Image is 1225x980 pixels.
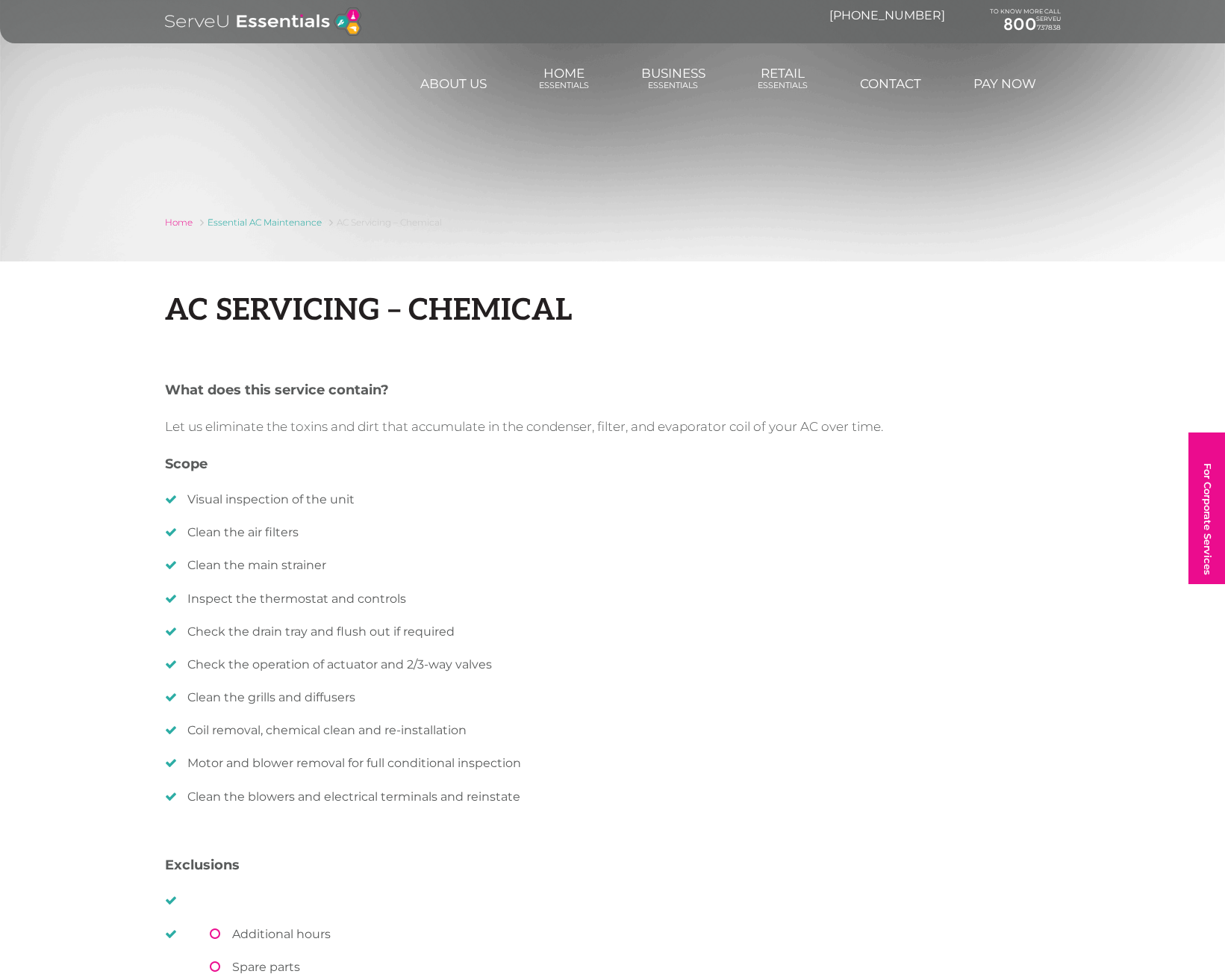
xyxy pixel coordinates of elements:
[208,217,322,228] a: Essential AC Maintenance
[165,690,1061,704] li: Clean the grills and diffusers
[165,293,1061,329] h2: AC Servicing – Chemical
[641,81,705,90] span: Essentials
[537,58,591,99] a: HomeEssentials
[165,558,1061,572] li: Clean the main strainer
[755,58,810,99] a: RetailEssentials
[418,69,489,99] a: About us
[165,492,1061,506] li: Visual inspection of the unit
[165,657,1061,672] li: Check the operation of actuator and 2/3-way valves
[165,217,193,228] a: Home
[165,455,1061,474] strong: Scope
[165,856,1061,875] strong: Exclusions
[210,960,1061,974] li: Spare parts
[165,624,1061,639] li: Check the drain tray and flush out if required
[990,8,1061,35] div: TO KNOW MORE CALL SERVEU
[165,525,1061,539] li: Clean the air filters
[165,381,1061,400] strong: What does this service contain?
[210,927,1061,941] li: Additional hours
[971,69,1038,99] a: Pay Now
[1003,14,1037,34] span: 800
[337,217,442,228] span: AC Servicing – Chemical
[165,723,1061,737] li: Coil removal, chemical clean and re-installation
[165,7,361,36] img: logo
[165,592,1061,606] li: Inspect the thermostat and controls
[539,81,589,90] span: Essentials
[758,81,808,90] span: Essentials
[639,58,708,99] a: BusinessEssentials
[1188,432,1225,584] a: For Corporate Services
[809,8,945,22] a: [PHONE_NUMBER]
[858,69,923,99] a: Contact
[165,418,1061,436] p: Let us eliminate the toxins and dirt that accumulate in the condenser, filter, and evaporator coi...
[165,790,1061,804] li: Clean the blowers and electrical terminals and reinstate
[990,15,1061,34] a: 800737838
[165,756,1061,770] li: Motor and blower removal for full conditional inspection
